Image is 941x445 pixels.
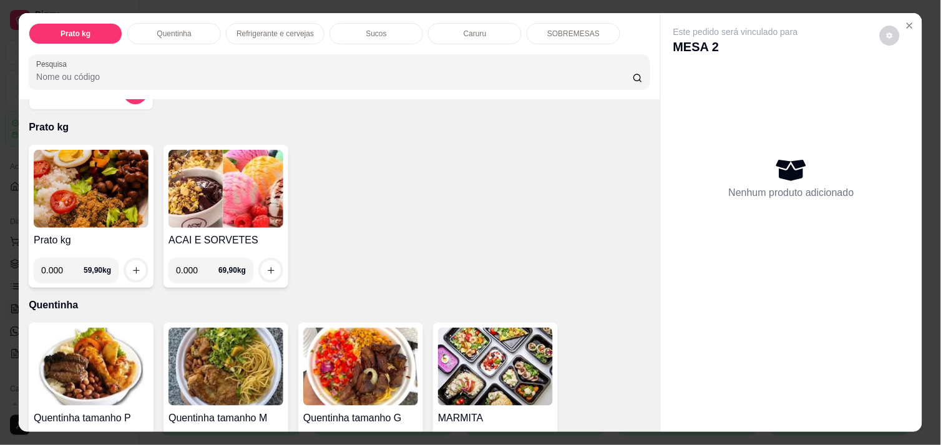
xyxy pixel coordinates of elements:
[34,150,149,228] img: product-image
[168,150,283,228] img: product-image
[303,411,418,426] h4: Quentinha tamanho G
[29,298,650,313] p: Quentinha
[34,328,149,406] img: product-image
[34,233,149,248] h4: Prato kg
[29,120,650,135] p: Prato kg
[673,38,798,56] p: MESA 2
[438,411,553,426] h4: MARMITA
[41,258,84,283] input: 0.00
[36,59,71,69] label: Pesquisa
[464,29,487,39] p: Caruru
[168,328,283,406] img: product-image
[36,71,633,83] input: Pesquisa
[673,26,798,38] p: Este pedido será vinculado para
[168,233,283,248] h4: ACAI E SORVETES
[729,185,854,200] p: Nenhum produto adicionado
[168,411,283,426] h4: Quentinha tamanho M
[126,260,146,280] button: increase-product-quantity
[61,29,90,39] p: Prato kg
[176,258,218,283] input: 0.00
[303,328,418,406] img: product-image
[880,26,900,46] button: decrease-product-quantity
[236,29,314,39] p: Refrigerante e cervejas
[547,29,600,39] p: SOBREMESAS
[157,29,191,39] p: Quentinha
[261,260,281,280] button: increase-product-quantity
[438,328,553,406] img: product-image
[900,16,920,36] button: Close
[34,411,149,426] h4: Quentinha tamanho P
[366,29,387,39] p: Sucos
